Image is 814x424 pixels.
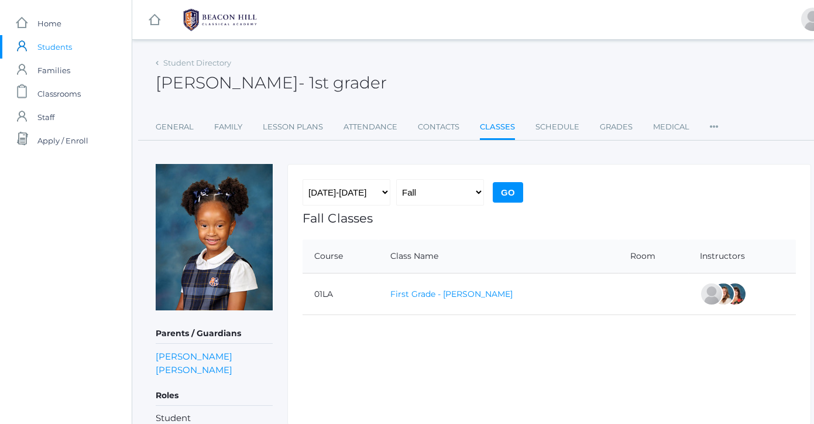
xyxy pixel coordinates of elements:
[37,82,81,105] span: Classrooms
[303,273,379,315] td: 01LA
[688,240,796,273] th: Instructors
[37,59,70,82] span: Families
[156,386,273,406] h5: Roles
[303,240,379,273] th: Course
[700,282,723,306] div: Jaimie Watson
[723,282,747,306] div: Heather Wallock
[712,282,735,306] div: Liv Barber
[37,129,88,152] span: Apply / Enroll
[379,240,619,273] th: Class Name
[493,182,523,203] input: Go
[418,115,459,139] a: Contacts
[156,324,273,344] h5: Parents / Guardians
[37,12,61,35] span: Home
[156,350,232,363] a: [PERSON_NAME]
[480,115,515,141] a: Classes
[390,289,513,299] a: First Grade - [PERSON_NAME]
[156,164,273,310] img: Crue Harris
[176,5,264,35] img: 1_BHCALogos-05.png
[163,58,231,67] a: Student Directory
[37,35,72,59] span: Students
[303,211,796,225] h1: Fall Classes
[263,115,323,139] a: Lesson Plans
[298,73,387,93] span: - 1st grader
[535,115,579,139] a: Schedule
[653,115,689,139] a: Medical
[156,115,194,139] a: General
[156,74,387,92] h2: [PERSON_NAME]
[619,240,688,273] th: Room
[214,115,242,139] a: Family
[37,105,54,129] span: Staff
[156,363,232,377] a: [PERSON_NAME]
[344,115,397,139] a: Attendance
[600,115,633,139] a: Grades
